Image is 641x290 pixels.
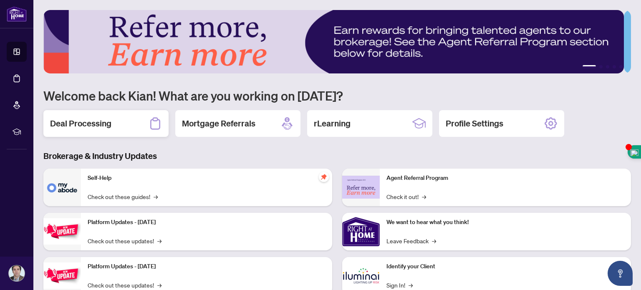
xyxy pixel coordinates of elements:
[157,236,162,245] span: →
[43,10,624,73] img: Slide 0
[446,118,503,129] h2: Profile Settings
[7,6,27,22] img: logo
[88,280,162,290] a: Check out these updates!→
[43,88,631,103] h1: Welcome back Kian! What are you working on [DATE]?
[386,192,426,201] a: Check it out!→
[43,169,81,206] img: Self-Help
[619,65,623,68] button: 5
[319,172,329,182] span: pushpin
[182,118,255,129] h2: Mortgage Referrals
[9,265,25,281] img: Profile Icon
[43,262,81,289] img: Platform Updates - July 8, 2025
[88,192,158,201] a: Check out these guides!→
[88,218,326,227] p: Platform Updates - [DATE]
[88,174,326,183] p: Self-Help
[608,261,633,286] button: Open asap
[342,213,380,250] img: We want to hear what you think!
[583,65,596,68] button: 1
[342,176,380,199] img: Agent Referral Program
[386,174,624,183] p: Agent Referral Program
[154,192,158,201] span: →
[432,236,436,245] span: →
[422,192,426,201] span: →
[50,118,111,129] h2: Deal Processing
[386,262,624,271] p: Identify your Client
[386,280,413,290] a: Sign In!→
[88,262,326,271] p: Platform Updates - [DATE]
[43,218,81,245] img: Platform Updates - July 21, 2025
[88,236,162,245] a: Check out these updates!→
[599,65,603,68] button: 2
[613,65,616,68] button: 4
[314,118,351,129] h2: rLearning
[157,280,162,290] span: →
[386,236,436,245] a: Leave Feedback→
[386,218,624,227] p: We want to hear what you think!
[409,280,413,290] span: →
[606,65,609,68] button: 3
[43,150,631,162] h3: Brokerage & Industry Updates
